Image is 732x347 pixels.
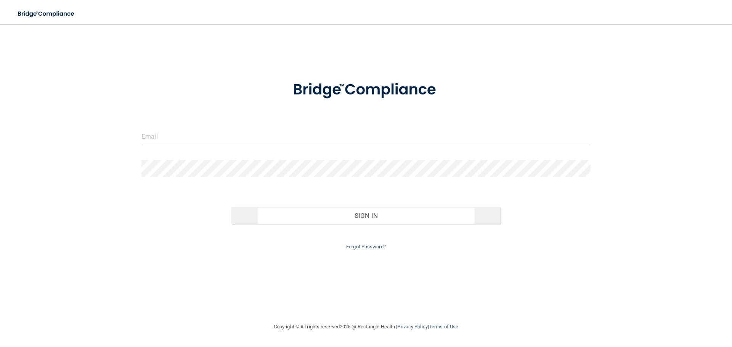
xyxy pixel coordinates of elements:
[227,315,505,339] div: Copyright © All rights reserved 2025 @ Rectangle Health | |
[277,70,455,110] img: bridge_compliance_login_screen.278c3ca4.svg
[397,324,427,329] a: Privacy Policy
[231,207,501,224] button: Sign In
[600,293,723,323] iframe: Drift Widget Chat Controller
[11,6,82,22] img: bridge_compliance_login_screen.278c3ca4.svg
[346,244,386,249] a: Forgot Password?
[141,128,591,145] input: Email
[429,324,458,329] a: Terms of Use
